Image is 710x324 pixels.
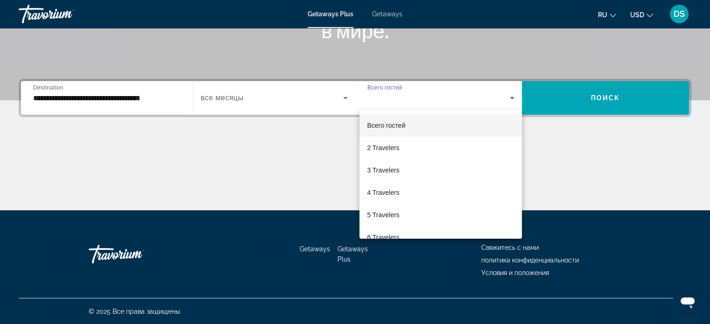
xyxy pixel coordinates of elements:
span: Всего гостей [367,122,405,129]
span: 6 Travelers [367,232,399,243]
span: 3 Travelers [367,165,399,176]
iframe: Кнопка запуска окна обмена сообщениями [673,287,703,317]
span: 4 Travelers [367,187,399,198]
span: 2 Travelers [367,142,399,153]
span: 5 Travelers [367,209,399,221]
